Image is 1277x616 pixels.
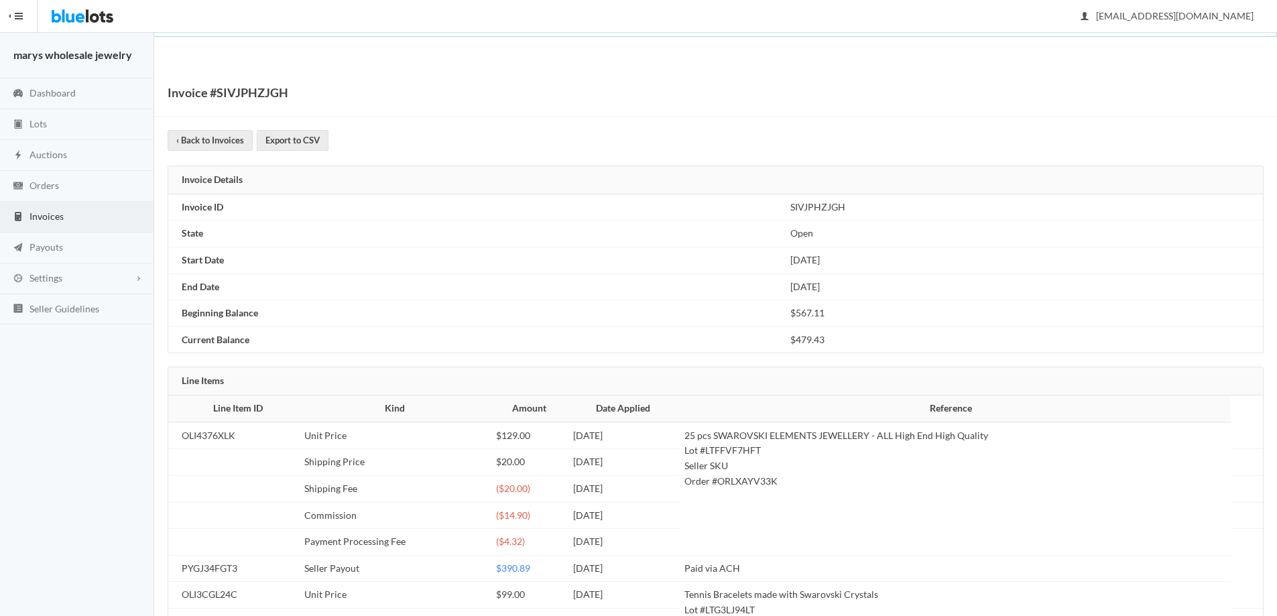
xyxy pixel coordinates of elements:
[13,48,132,61] strong: marys wholesale jewelry
[299,395,491,422] th: Kind
[568,502,679,529] td: [DATE]
[1078,11,1091,23] ion-icon: person
[568,449,679,476] td: [DATE]
[785,300,1263,327] td: $567.11
[491,449,568,476] td: $20.00
[168,555,299,582] td: PYGJ34FGT3
[11,149,25,162] ion-icon: flash
[182,334,249,345] b: Current Balance
[11,180,25,193] ion-icon: cash
[299,475,491,502] td: Shipping Fee
[785,326,1263,353] td: $479.43
[496,483,530,494] span: ($20.00)
[11,242,25,255] ion-icon: paper plane
[1081,10,1254,21] span: [EMAIL_ADDRESS][DOMAIN_NAME]
[29,118,47,129] span: Lots
[11,273,25,286] ion-icon: cog
[491,395,568,422] th: Amount
[29,149,67,160] span: Auctions
[168,422,299,449] td: OLI4376XLK
[568,555,679,582] td: [DATE]
[168,130,253,151] a: ‹ Back to Invoices
[11,211,25,224] ion-icon: calculator
[679,422,1231,556] td: 25 pcs SWAROVSKI ELEMENTS JEWELLERY - ALL High End High Quality Lot #LTFFVF7HFT Seller SKU Order ...
[182,281,219,292] b: End Date
[568,582,679,609] td: [DATE]
[568,395,679,422] th: Date Applied
[785,247,1263,274] td: [DATE]
[496,562,530,574] span: $390.89
[299,529,491,556] td: Payment Processing Fee
[168,166,1263,194] div: Invoice Details
[168,395,299,422] th: Line Item ID
[299,555,491,582] td: Seller Payout
[568,475,679,502] td: [DATE]
[29,180,59,191] span: Orders
[299,582,491,609] td: Unit Price
[182,254,224,265] b: Start Date
[11,119,25,131] ion-icon: clipboard
[299,502,491,529] td: Commission
[496,536,525,547] span: ($4.32)
[11,303,25,316] ion-icon: list box
[496,509,530,521] span: ($14.90)
[11,88,25,101] ion-icon: speedometer
[29,87,76,99] span: Dashboard
[299,449,491,476] td: Shipping Price
[257,130,328,151] a: Export to CSV
[29,272,62,284] span: Settings
[679,395,1231,422] th: Reference
[785,194,1263,221] td: SIVJPHZJGH
[29,241,63,253] span: Payouts
[168,82,288,103] h1: Invoice #SIVJPHZJGH
[29,210,64,222] span: Invoices
[568,529,679,556] td: [DATE]
[29,303,99,314] span: Seller Guidelines
[299,422,491,449] td: Unit Price
[182,307,258,318] b: Beginning Balance
[491,422,568,449] td: $129.00
[785,221,1263,247] td: Open
[785,273,1263,300] td: [DATE]
[491,582,568,609] td: $99.00
[182,227,203,239] b: State
[568,422,679,449] td: [DATE]
[168,582,299,609] td: OLI3CGL24C
[679,555,1231,582] td: Paid via ACH
[182,201,223,212] b: Invoice ID
[168,367,1263,395] div: Line Items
